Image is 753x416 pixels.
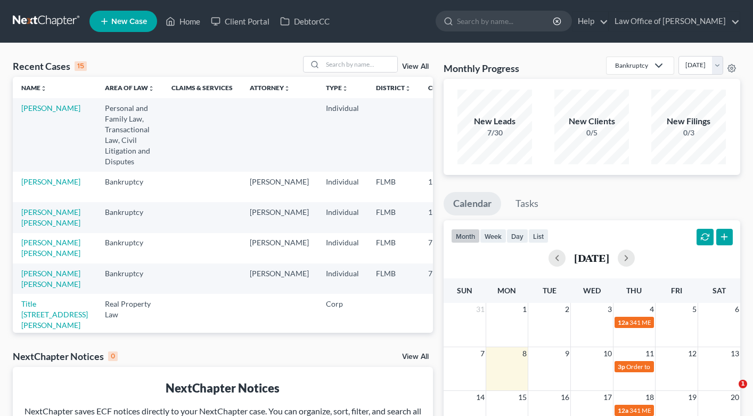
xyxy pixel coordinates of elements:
[241,263,317,294] td: [PERSON_NAME]
[420,202,473,233] td: 13
[602,391,613,404] span: 17
[687,347,698,360] span: 12
[160,12,206,31] a: Home
[21,177,80,186] a: [PERSON_NAME]
[317,202,367,233] td: Individual
[402,63,429,70] a: View All
[21,380,424,396] div: NextChapter Notices
[607,303,613,316] span: 3
[21,238,80,258] a: [PERSON_NAME] [PERSON_NAME]
[96,233,163,263] td: Bankruptcy
[275,12,335,31] a: DebtorCC
[444,192,501,215] a: Calendar
[717,380,742,405] iframe: Intercom live chat
[284,85,290,92] i: unfold_more
[564,347,570,360] span: 9
[480,229,506,243] button: week
[730,347,740,360] span: 13
[21,103,80,113] a: [PERSON_NAME]
[428,84,464,92] a: Chapterunfold_more
[457,127,532,138] div: 7/30
[618,406,628,414] span: 12a
[554,115,629,127] div: New Clients
[574,252,609,263] h2: [DATE]
[405,85,411,92] i: unfold_more
[317,294,367,335] td: Corp
[734,303,740,316] span: 6
[96,202,163,233] td: Bankruptcy
[560,391,570,404] span: 16
[21,299,88,330] a: Title [STREET_ADDRESS][PERSON_NAME]
[687,391,698,404] span: 19
[497,286,516,295] span: Mon
[475,303,486,316] span: 31
[671,286,682,295] span: Fri
[241,172,317,202] td: [PERSON_NAME]
[376,84,411,92] a: Districtunfold_more
[651,115,726,127] div: New Filings
[148,85,154,92] i: unfold_more
[367,202,420,233] td: FLMB
[506,229,528,243] button: day
[163,77,241,98] th: Claims & Services
[367,233,420,263] td: FLMB
[317,233,367,263] td: Individual
[111,18,147,26] span: New Case
[543,286,556,295] span: Tue
[323,57,397,72] input: Search by name...
[21,269,80,289] a: [PERSON_NAME] [PERSON_NAME]
[21,84,47,92] a: Nameunfold_more
[583,286,601,295] span: Wed
[326,84,348,92] a: Typeunfold_more
[40,85,47,92] i: unfold_more
[475,391,486,404] span: 14
[572,12,608,31] a: Help
[609,12,740,31] a: Law Office of [PERSON_NAME]
[13,60,87,73] div: Recent Cases
[618,363,625,371] span: 3p
[457,286,472,295] span: Sun
[626,286,642,295] span: Thu
[206,12,275,31] a: Client Portal
[521,303,528,316] span: 1
[75,61,87,71] div: 15
[615,61,648,70] div: Bankruptcy
[342,85,348,92] i: unfold_more
[250,84,290,92] a: Attorneyunfold_more
[629,406,670,414] span: 341 MEETING
[317,263,367,294] td: Individual
[644,391,655,404] span: 18
[420,233,473,263] td: 7
[457,115,532,127] div: New Leads
[367,263,420,294] td: FLMB
[651,127,726,138] div: 0/3
[444,62,519,75] h3: Monthly Progress
[108,351,118,361] div: 0
[691,303,698,316] span: 5
[241,233,317,263] td: [PERSON_NAME]
[602,347,613,360] span: 10
[96,172,163,202] td: Bankruptcy
[479,347,486,360] span: 7
[649,303,655,316] span: 4
[506,192,548,215] a: Tasks
[241,202,317,233] td: [PERSON_NAME]
[420,172,473,202] td: 13
[457,11,554,31] input: Search by name...
[618,318,628,326] span: 12a
[402,353,429,361] a: View All
[96,263,163,294] td: Bankruptcy
[317,98,367,171] td: Individual
[554,127,629,138] div: 0/5
[564,303,570,316] span: 2
[644,347,655,360] span: 11
[105,84,154,92] a: Area of Lawunfold_more
[629,318,670,326] span: 341 MEETING
[517,391,528,404] span: 15
[367,172,420,202] td: FLMB
[21,207,80,227] a: [PERSON_NAME] [PERSON_NAME]
[713,286,726,295] span: Sat
[317,172,367,202] td: Individual
[739,380,747,388] span: 1
[420,263,473,294] td: 7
